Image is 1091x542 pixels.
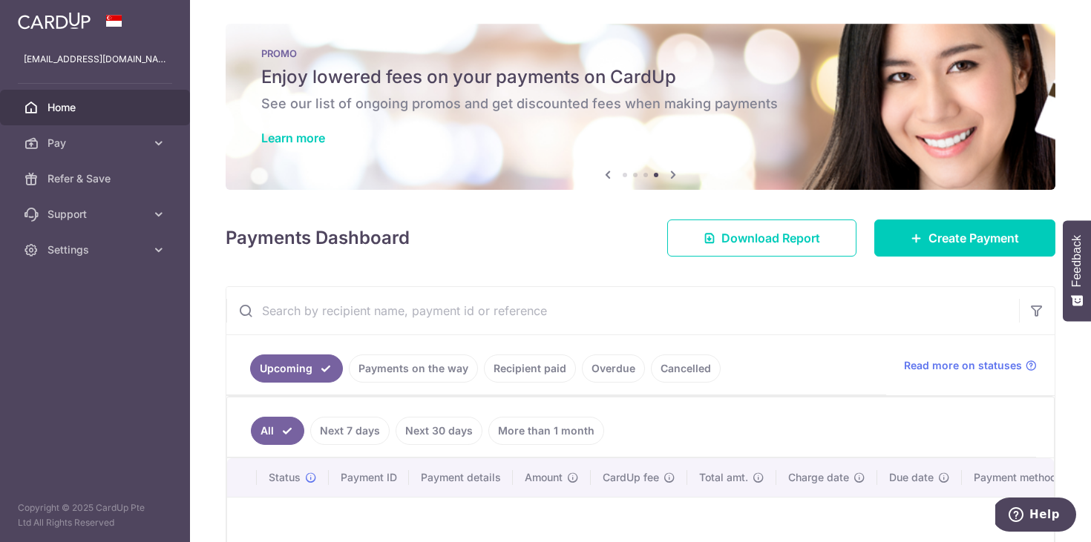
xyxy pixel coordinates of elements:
span: CardUp fee [603,470,659,485]
span: Support [47,207,145,222]
a: Payments on the way [349,354,478,383]
a: Recipient paid [484,354,576,383]
a: Next 7 days [310,417,390,445]
p: PROMO [261,47,1020,59]
span: Status [269,470,301,485]
th: Payment details [409,458,513,497]
th: Payment ID [329,458,409,497]
a: Create Payment [874,219,1055,257]
a: Next 30 days [396,417,482,445]
h5: Enjoy lowered fees on your payments on CardUp [261,65,1020,89]
a: Read more on statuses [904,358,1037,373]
p: [EMAIL_ADDRESS][DOMAIN_NAME] [24,52,166,67]
span: Settings [47,242,145,257]
input: Search by recipient name, payment id or reference [226,287,1019,334]
span: Download Report [721,229,820,247]
span: Home [47,100,145,115]
h6: See our list of ongoing promos and get discounted fees when making payments [261,95,1020,113]
a: More than 1 month [488,417,604,445]
th: Payment method [962,458,1075,497]
span: Due date [889,470,934,485]
span: Refer & Save [47,171,145,186]
h4: Payments Dashboard [226,225,410,251]
span: Charge date [788,470,849,485]
a: Learn more [261,130,325,145]
span: Total amt. [699,470,748,485]
a: Overdue [582,354,645,383]
span: Read more on statuses [904,358,1022,373]
iframe: Opens a widget where you can find more information [995,498,1076,535]
button: Feedback - Show survey [1063,220,1091,321]
a: Cancelled [651,354,721,383]
img: Latest Promos banner [226,24,1055,190]
a: Upcoming [250,354,343,383]
img: CardUp [18,12,91,30]
span: Create Payment [928,229,1019,247]
a: Download Report [667,219,856,257]
span: Amount [525,470,563,485]
span: Pay [47,136,145,151]
span: Feedback [1070,235,1084,287]
a: All [251,417,304,445]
